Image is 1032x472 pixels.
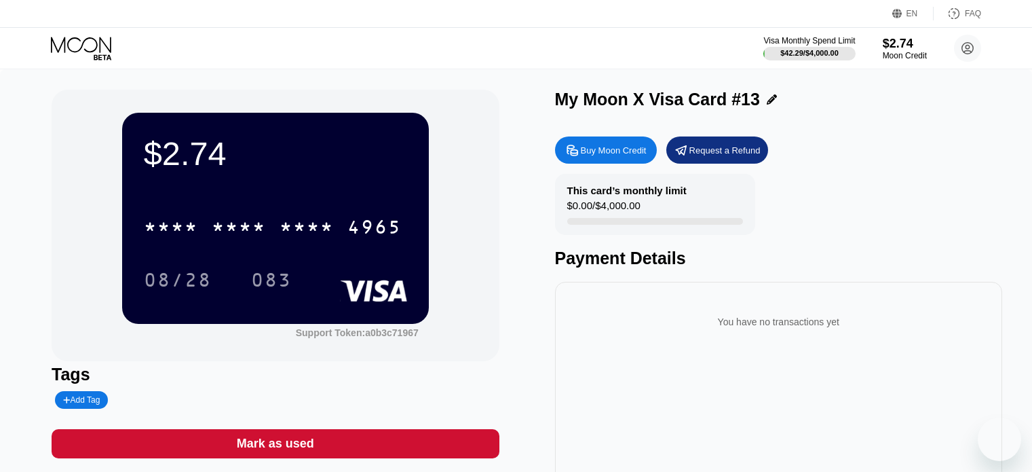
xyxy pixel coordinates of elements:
div: Tags [52,365,499,384]
div: $2.74 [883,37,927,51]
div: Support Token: a0b3c71967 [296,327,419,338]
div: EN [892,7,934,20]
div: Request a Refund [666,137,768,164]
div: $2.74Moon Credit [883,37,927,60]
iframe: Bouton de lancement de la fenêtre de messagerie [978,418,1021,461]
div: 08/28 [144,271,212,293]
div: 4965 [347,218,402,240]
div: Mark as used [237,436,314,452]
div: EN [906,9,918,18]
div: Support Token:a0b3c71967 [296,327,419,338]
div: 08/28 [134,263,222,297]
div: 083 [251,271,292,293]
div: Add Tag [55,391,108,409]
div: You have no transactions yet [566,303,991,341]
div: Moon Credit [883,51,927,60]
div: My Moon X Visa Card #13 [555,90,760,109]
div: Buy Moon Credit [581,145,647,156]
div: 083 [241,263,302,297]
div: FAQ [965,9,981,18]
div: FAQ [934,7,981,20]
div: Payment Details [555,249,1002,268]
div: $42.29 / $4,000.00 [780,49,839,57]
div: Visa Monthly Spend Limit$42.29/$4,000.00 [763,36,855,60]
div: $0.00 / $4,000.00 [567,200,641,218]
div: Buy Moon Credit [555,137,657,164]
div: Request a Refund [689,145,761,156]
div: Visa Monthly Spend Limit [763,36,855,46]
div: $2.74 [144,134,407,173]
div: Add Tag [63,395,100,405]
div: This card’s monthly limit [567,185,687,196]
div: Mark as used [52,429,499,458]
